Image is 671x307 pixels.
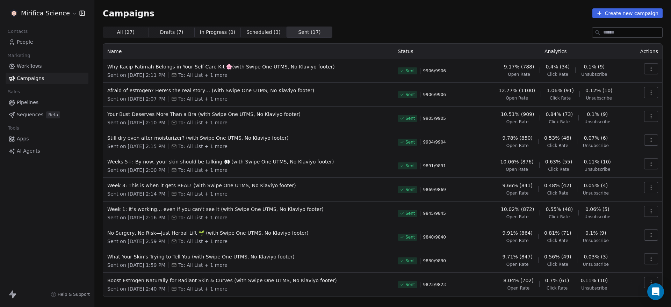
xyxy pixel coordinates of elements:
[585,229,606,236] span: 0.1% (9)
[545,277,569,284] span: 0.7% (61)
[544,229,571,236] span: 0.81% (71)
[107,285,165,292] span: Sent on [DATE] 2:40 PM
[586,95,612,101] span: Unsubscribe
[6,97,88,108] a: Pipelines
[581,72,607,77] span: Unsubscribe
[200,29,236,36] span: In Progress ( 0 )
[502,229,533,236] span: 9.91% (864)
[17,147,40,155] span: AI Agents
[584,214,610,220] span: Unsubscribe
[107,111,389,118] span: Your Bust Deserves More Than a Bra (with Swipe One UTMS, No Klaviyo footer)
[583,262,609,267] span: Unsubscribe
[178,167,227,174] span: To: All List + 1 more
[592,8,663,18] button: Create new campaign
[107,167,165,174] span: Sent on [DATE] 2:00 PM
[17,135,29,142] span: Apps
[178,72,227,79] span: To: All List + 1 more
[506,262,529,267] span: Open Rate
[547,238,568,243] span: Click Rate
[506,95,528,101] span: Open Rate
[506,167,528,172] span: Open Rate
[58,292,90,297] span: Help & Support
[423,92,446,97] span: 9906 / 9906
[21,9,70,18] span: Mirifica Science
[423,187,446,192] span: 9869 / 9869
[405,211,415,216] span: Sent
[584,182,608,189] span: 0.05% (4)
[584,167,610,172] span: Unsubscribe
[545,158,572,165] span: 0.63% (55)
[423,68,446,74] span: 9906 / 9906
[10,9,18,17] img: MIRIFICA%20science_logo_icon-big.png
[547,190,568,196] span: Click Rate
[544,253,571,260] span: 0.56% (49)
[6,109,88,120] a: SequencesBeta
[501,206,534,213] span: 10.02% (872)
[481,44,630,59] th: Analytics
[6,133,88,145] a: Apps
[423,139,446,145] span: 9904 / 9904
[107,158,389,165] span: Weeks 5+: By now, your skin should be talking 👀 (with Swipe One UTMS, No Klaviyo footer)
[6,36,88,48] a: People
[17,111,43,118] span: Sequences
[107,277,389,284] span: Boost Estrogen Naturally for Radiant Skin & Curves (with Swipe One UTMS, No Klaviyo footer)
[587,111,608,118] span: 0.1% (9)
[8,7,74,19] button: Mirifica Science
[506,119,529,125] span: Open Rate
[546,206,573,213] span: 0.55% (48)
[548,167,569,172] span: Click Rate
[17,99,38,106] span: Pipelines
[394,44,481,59] th: Status
[405,92,415,97] span: Sent
[547,72,568,77] span: Click Rate
[107,63,389,70] span: Why Kacip Fatimah Belongs in Your Self-Care Kit 🌸(with Swipe One UTMS, No Klaviyo footer)
[405,68,415,74] span: Sent
[107,214,165,221] span: Sent on [DATE] 2:16 PM
[584,158,611,165] span: 0.11% (10)
[103,8,154,18] span: Campaigns
[178,190,227,197] span: To: All List + 1 more
[647,283,664,300] div: Open Intercom Messenger
[178,119,227,126] span: To: All List + 1 more
[547,87,574,94] span: 1.06% (91)
[107,206,389,213] span: Week 1: It’s working… even if you can’t see it (with Swipe One UTMS, No Klaviyo footer)
[423,163,446,169] span: 9891 / 9891
[405,116,415,121] span: Sent
[6,145,88,157] a: AI Agents
[423,282,446,287] span: 9823 / 9823
[585,87,613,94] span: 0.12% (10)
[178,95,227,102] span: To: All List + 1 more
[547,143,568,148] span: Click Rate
[178,285,227,292] span: To: All List + 1 more
[107,253,389,260] span: What Your Skin’s Trying to Tell You (with Swipe One UTMS, No Klaviyo footer)
[507,285,530,291] span: Open Rate
[549,214,570,220] span: Click Rate
[581,285,607,291] span: Unsubscribe
[107,134,389,141] span: Still dry even after moisturizer? (with Swipe One UTMS, No Klaviyo footer)
[508,72,530,77] span: Open Rate
[160,29,183,36] span: Drafts ( 7 )
[500,158,533,165] span: 10.06% (876)
[502,182,533,189] span: 9.66% (841)
[107,190,165,197] span: Sent on [DATE] 2:14 PM
[107,182,389,189] span: Week 3: This is when it gets REAL! (with Swipe One UTMS, No Klaviyo footer)
[504,63,534,70] span: 9.17% (788)
[581,277,608,284] span: 0.11% (10)
[584,134,608,141] span: 0.07% (6)
[549,119,570,125] span: Click Rate
[405,282,415,287] span: Sent
[107,238,165,245] span: Sent on [DATE] 2:59 PM
[630,44,662,59] th: Actions
[103,44,394,59] th: Name
[6,73,88,84] a: Campaigns
[5,26,31,37] span: Contacts
[107,72,165,79] span: Sent on [DATE] 2:11 PM
[547,262,568,267] span: Click Rate
[178,214,227,221] span: To: All List + 1 more
[405,187,415,192] span: Sent
[544,134,571,141] span: 0.53% (46)
[503,277,534,284] span: 8.04% (702)
[17,63,42,70] span: Workflows
[46,111,60,118] span: Beta
[506,238,529,243] span: Open Rate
